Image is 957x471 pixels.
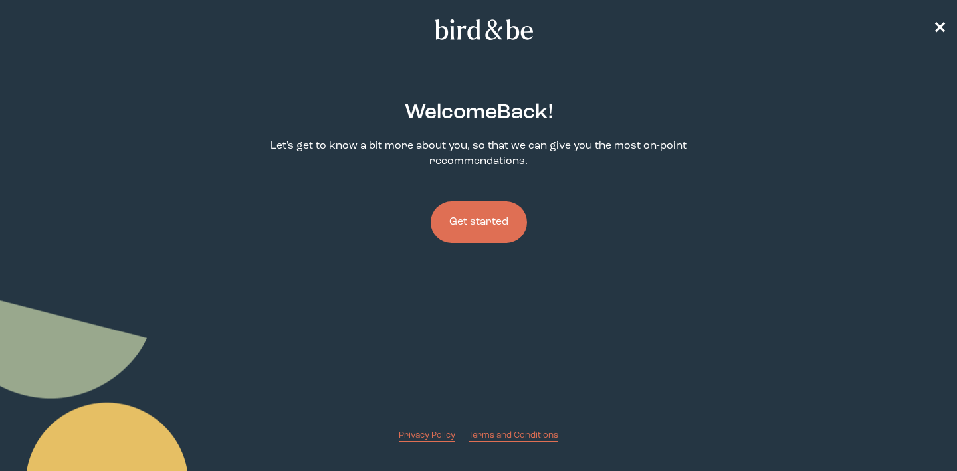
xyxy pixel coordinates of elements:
iframe: Gorgias live chat messenger [891,409,944,458]
span: Terms and Conditions [469,431,558,440]
span: Privacy Policy [399,431,455,440]
a: Terms and Conditions [469,429,558,442]
a: ✕ [933,18,946,41]
a: Privacy Policy [399,429,455,442]
button: Get started [431,201,527,243]
h2: Welcome Back ! [405,98,553,128]
a: Get started [431,180,527,264]
p: Let's get to know a bit more about you, so that we can give you the most on-point recommendations. [250,139,707,169]
span: ✕ [933,21,946,37]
